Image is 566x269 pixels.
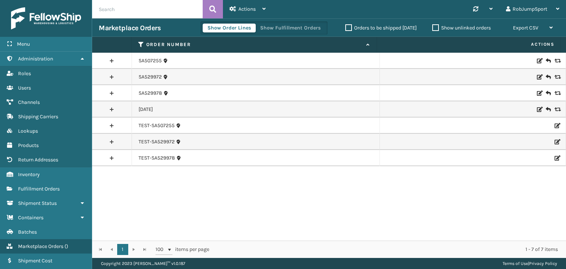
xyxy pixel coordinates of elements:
i: Edit [537,91,541,96]
img: logo [11,7,81,29]
a: [DATE] [139,106,153,113]
a: SA507255 [139,57,162,64]
span: Shipment Cost [18,258,52,264]
p: Copyright 2023 [PERSON_NAME]™ v 1.0.187 [101,258,185,269]
i: Edit [537,58,541,63]
label: Orders to be shipped [DATE] [345,25,417,31]
span: Channels [18,99,40,105]
i: Create Return Label [546,106,550,113]
i: Replace [555,107,559,112]
span: Actions [238,6,256,12]
i: Edit [555,156,559,161]
i: Edit [537,74,541,80]
span: Export CSV [513,25,538,31]
span: Actions [379,38,559,50]
a: TEST-SA529972 [139,138,175,146]
span: Roles [18,70,31,77]
a: SA529978 [139,90,162,97]
label: Show unlinked orders [432,25,491,31]
a: Privacy Policy [529,261,557,266]
span: items per page [156,244,209,255]
span: Inventory [18,171,40,178]
span: Containers [18,214,43,221]
button: Show Order Lines [203,24,256,32]
h3: Marketplace Orders [99,24,161,32]
a: Terms of Use [503,261,528,266]
button: Show Fulfillment Orders [255,24,325,32]
i: Create Return Label [546,57,550,64]
div: | [503,258,557,269]
i: Create Return Label [546,73,550,81]
a: SA529972 [139,73,162,81]
i: Edit [555,123,559,128]
span: Return Addresses [18,157,58,163]
a: 1 [117,244,128,255]
span: Shipping Carriers [18,113,58,120]
div: 1 - 7 of 7 items [220,246,558,253]
i: Replace [555,58,559,63]
i: Edit [555,139,559,144]
i: Create Return Label [546,90,550,97]
span: Fulfillment Orders [18,186,60,192]
span: Lookups [18,128,38,134]
a: TEST-SA529978 [139,154,175,162]
span: Marketplace Orders [18,243,63,249]
span: ( ) [64,243,68,249]
span: Batches [18,229,37,235]
a: TEST-SA507255 [139,122,175,129]
i: Replace [555,74,559,80]
span: Products [18,142,39,149]
label: Order Number [146,41,363,48]
i: Replace [555,91,559,96]
i: Edit [537,107,541,112]
span: Shipment Status [18,200,57,206]
span: 100 [156,246,167,253]
span: Menu [17,41,30,47]
span: Users [18,85,31,91]
span: Administration [18,56,53,62]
